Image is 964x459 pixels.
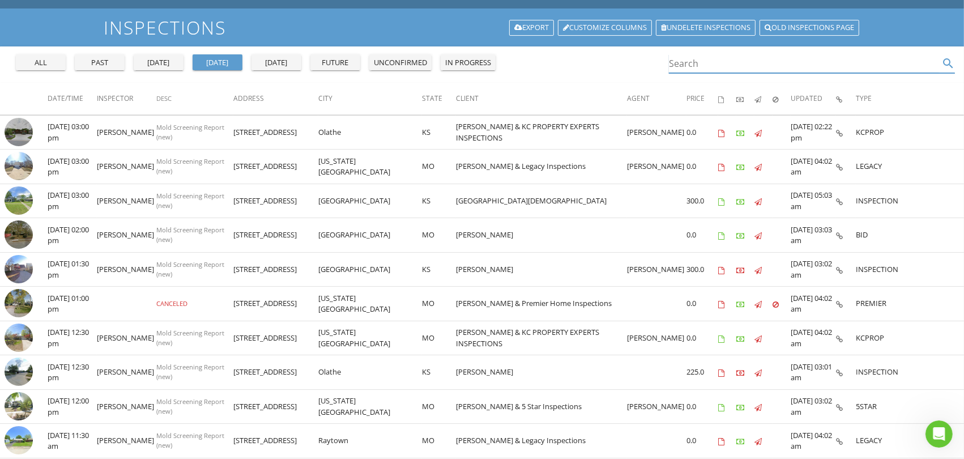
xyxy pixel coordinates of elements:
[686,355,718,390] td: 225.0
[656,20,756,36] a: Undelete inspections
[48,184,97,218] td: [DATE] 03:00 pm
[686,184,718,218] td: 300.0
[48,389,97,424] td: [DATE] 12:00 pm
[627,252,686,287] td: [PERSON_NAME]
[791,287,836,321] td: [DATE] 04:02 am
[97,150,156,184] td: [PERSON_NAME]
[456,218,627,253] td: [PERSON_NAME]
[686,218,718,253] td: 0.0
[422,218,456,253] td: MO
[318,424,423,458] td: Raytown
[456,355,627,390] td: [PERSON_NAME]
[48,218,97,253] td: [DATE] 02:00 pm
[422,150,456,184] td: MO
[856,218,964,253] td: BID
[156,397,224,415] span: Mold Screening Report (new)
[233,218,318,253] td: [STREET_ADDRESS]
[97,93,133,103] span: Inspector
[97,184,156,218] td: [PERSON_NAME]
[686,93,705,103] span: Price
[104,18,860,37] h1: Inspections
[318,321,423,355] td: [US_STATE][GEOGRAPHIC_DATA]
[856,389,964,424] td: 5STAR
[156,329,224,347] span: Mold Screening Report (new)
[97,115,156,150] td: [PERSON_NAME]
[456,93,479,103] span: Client
[310,54,360,70] button: future
[48,93,83,103] span: Date/Time
[773,83,791,114] th: Canceled: Not sorted.
[627,93,650,103] span: Agent
[233,355,318,390] td: [STREET_ADDRESS]
[256,57,297,69] div: [DATE]
[627,321,686,355] td: [PERSON_NAME]
[156,192,224,210] span: Mold Screening Report (new)
[736,83,754,114] th: Paid: Not sorted.
[97,355,156,390] td: [PERSON_NAME]
[941,57,955,70] i: search
[48,355,97,390] td: [DATE] 12:30 pm
[856,287,964,321] td: PREMIER
[422,389,456,424] td: MO
[318,83,423,114] th: City: Not sorted.
[156,94,172,103] span: Desc
[856,83,964,114] th: Type: Not sorted.
[318,115,423,150] td: Olathe
[422,83,456,114] th: State: Not sorted.
[791,150,836,184] td: [DATE] 04:02 am
[48,83,97,114] th: Date/Time: Not sorted.
[48,150,97,184] td: [DATE] 03:00 pm
[791,93,822,103] span: Updated
[627,115,686,150] td: [PERSON_NAME]
[5,324,33,352] img: streetview
[5,255,33,283] img: streetview
[5,186,33,215] img: streetview
[856,321,964,355] td: KCPROP
[856,184,964,218] td: INSPECTION
[75,54,125,70] button: past
[48,424,97,458] td: [DATE] 11:30 am
[5,118,33,146] img: streetview
[509,20,554,36] a: Export
[318,252,423,287] td: [GEOGRAPHIC_DATA]
[456,150,627,184] td: [PERSON_NAME] & Legacy Inspections
[627,83,686,114] th: Agent: Not sorted.
[856,93,872,103] span: Type
[97,83,156,114] th: Inspector: Not sorted.
[97,389,156,424] td: [PERSON_NAME]
[456,184,627,218] td: [GEOGRAPHIC_DATA][DEMOGRAPHIC_DATA]
[48,252,97,287] td: [DATE] 01:30 pm
[456,115,627,150] td: [PERSON_NAME] & KC PROPERTY EXPERTS INSPECTIONS
[558,20,652,36] a: Customize Columns
[686,115,718,150] td: 0.0
[156,157,224,175] span: Mold Screening Report (new)
[318,93,332,103] span: City
[5,426,33,454] img: streetview
[856,252,964,287] td: INSPECTION
[456,83,627,114] th: Client: Not sorted.
[627,389,686,424] td: [PERSON_NAME]
[856,115,964,150] td: KCPROP
[156,363,224,381] span: Mold Screening Report (new)
[686,287,718,321] td: 0.0
[445,57,491,69] div: in progress
[48,321,97,355] td: [DATE] 12:30 pm
[5,152,33,180] img: streetview
[422,252,456,287] td: KS
[156,226,224,244] span: Mold Screening Report (new)
[422,287,456,321] td: MO
[627,150,686,184] td: [PERSON_NAME]
[156,431,224,449] span: Mold Screening Report (new)
[791,218,836,253] td: [DATE] 03:03 am
[374,57,427,69] div: unconfirmed
[318,355,423,390] td: Olathe
[233,321,318,355] td: [STREET_ADDRESS]
[686,252,718,287] td: 300.0
[422,93,442,103] span: State
[233,184,318,218] td: [STREET_ADDRESS]
[193,54,242,70] button: [DATE]
[233,93,264,103] span: Address
[791,389,836,424] td: [DATE] 03:02 am
[422,184,456,218] td: KS
[318,218,423,253] td: [GEOGRAPHIC_DATA]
